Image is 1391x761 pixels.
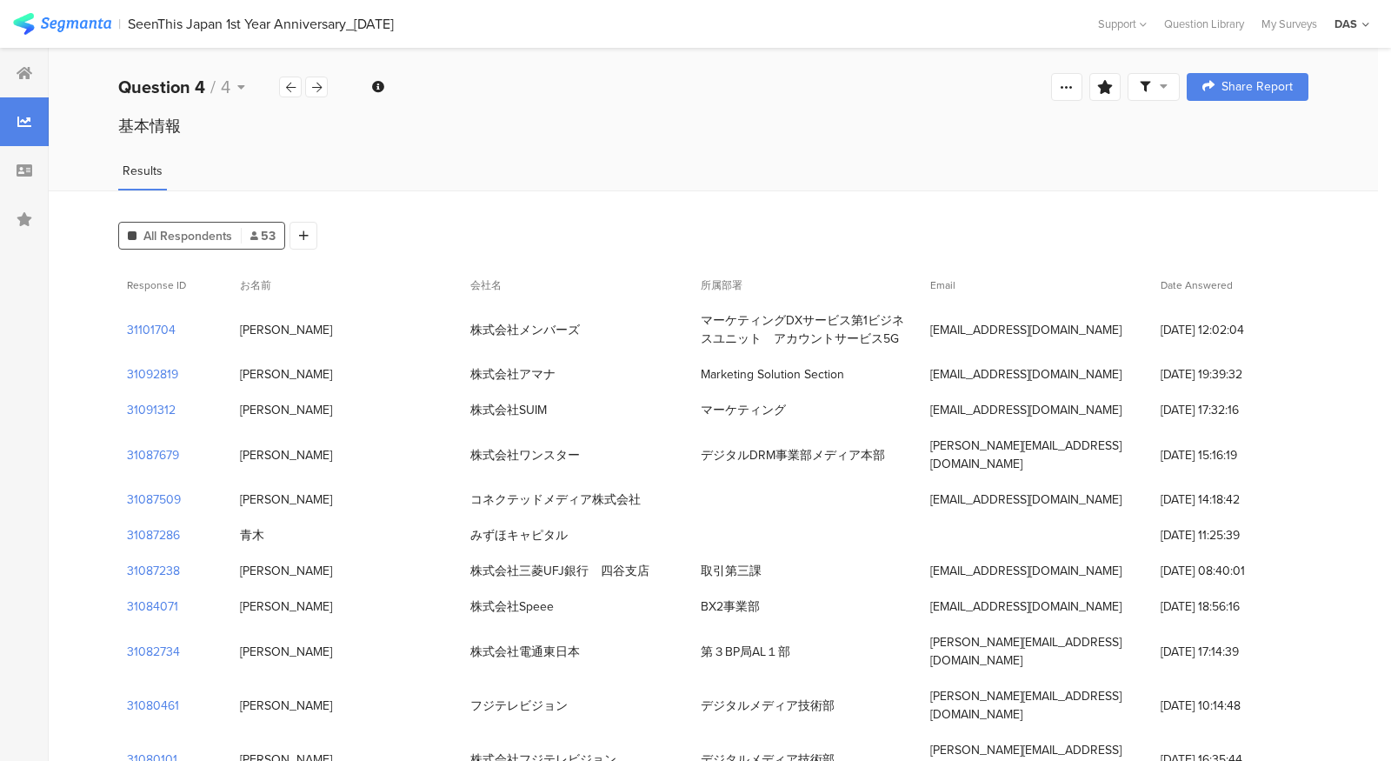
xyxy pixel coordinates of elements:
[127,365,178,384] section: 31092819
[1161,446,1300,464] span: [DATE] 15:16:19
[930,597,1121,616] div: [EMAIL_ADDRESS][DOMAIN_NAME]
[127,401,176,419] section: 31091312
[13,13,111,35] img: segmanta logo
[701,401,786,419] div: マーケティング
[930,277,955,293] span: Email
[470,446,580,464] div: 株式会社ワンスター
[118,74,205,100] b: Question 4
[1161,277,1233,293] span: Date Answered
[470,597,554,616] div: 株式会社Speee
[930,633,1143,670] div: [PERSON_NAME][EMAIL_ADDRESS][DOMAIN_NAME]
[240,643,332,661] div: [PERSON_NAME]
[930,687,1143,724] div: [PERSON_NAME][EMAIL_ADDRESS][DOMAIN_NAME]
[127,491,181,509] section: 31087509
[118,14,121,34] div: |
[701,697,835,715] div: デジタルメディア技術部
[127,321,176,339] section: 31101704
[1161,526,1300,544] span: [DATE] 11:25:39
[1161,321,1300,339] span: [DATE] 12:02:04
[240,597,332,616] div: [PERSON_NAME]
[701,446,885,464] div: デジタルDRM事業部メディア本部
[240,697,332,715] div: [PERSON_NAME]
[1161,643,1300,661] span: [DATE] 17:14:39
[240,446,332,464] div: [PERSON_NAME]
[470,277,502,293] span: 会社名
[470,365,556,384] div: 株式会社アマナ
[470,562,649,580] div: 株式会社三菱UFJ銀行 四谷支店
[1161,597,1300,616] span: [DATE] 18:56:16
[118,115,1308,137] div: 基本情報
[1155,16,1253,32] a: Question Library
[127,643,180,661] section: 31082734
[127,597,178,616] section: 31084071
[701,311,914,348] div: マーケティングDXサービス第1ビジネスユニット アカウントサービス5G
[240,491,332,509] div: [PERSON_NAME]
[250,227,276,245] span: 53
[240,526,264,544] div: 青木
[470,401,547,419] div: 株式会社SUIM
[221,74,230,100] span: 4
[470,643,580,661] div: 株式会社電通東日本
[1161,365,1300,384] span: [DATE] 19:39:32
[930,401,1121,419] div: [EMAIL_ADDRESS][DOMAIN_NAME]
[930,562,1121,580] div: [EMAIL_ADDRESS][DOMAIN_NAME]
[930,321,1121,339] div: [EMAIL_ADDRESS][DOMAIN_NAME]
[128,16,394,32] div: SeenThis Japan 1st Year Anniversary_[DATE]
[701,365,844,384] div: Marketing Solution Section
[1098,10,1147,37] div: Support
[1161,562,1300,580] span: [DATE] 08:40:01
[701,643,790,661] div: 第３BP局AL１部
[930,365,1121,384] div: [EMAIL_ADDRESS][DOMAIN_NAME]
[1161,401,1300,419] span: [DATE] 17:32:16
[1161,491,1300,509] span: [DATE] 14:18:42
[127,562,180,580] section: 31087238
[127,526,180,544] section: 31087286
[1253,16,1326,32] a: My Surveys
[240,321,332,339] div: [PERSON_NAME]
[240,401,332,419] div: [PERSON_NAME]
[701,597,760,616] div: BX2事業部
[240,277,271,293] span: お名前
[470,491,641,509] div: コネクテッドメディア株式会社
[210,74,216,100] span: /
[930,491,1121,509] div: [EMAIL_ADDRESS][DOMAIN_NAME]
[240,365,332,384] div: [PERSON_NAME]
[240,562,332,580] div: [PERSON_NAME]
[1161,697,1300,715] span: [DATE] 10:14:48
[127,697,179,715] section: 31080461
[701,562,762,580] div: 取引第三課
[470,526,568,544] div: みずほキャピタル
[930,437,1143,473] div: [PERSON_NAME][EMAIL_ADDRESS][DOMAIN_NAME]
[1334,16,1357,32] div: DAS
[127,277,186,293] span: Response ID
[1221,81,1293,93] span: Share Report
[123,162,163,180] span: Results
[701,277,742,293] span: 所属部署
[127,446,179,464] section: 31087679
[470,697,568,715] div: フジテレビジョン
[143,227,232,245] span: All Respondents
[470,321,580,339] div: 株式会社メンバーズ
